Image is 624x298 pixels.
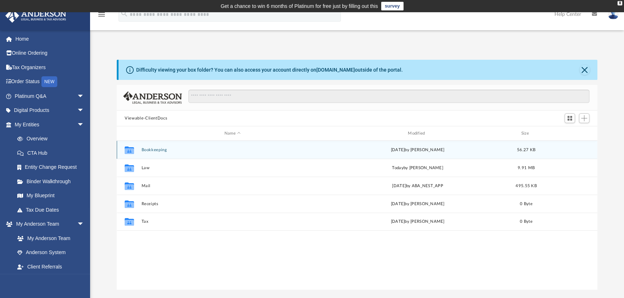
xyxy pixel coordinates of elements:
a: Anderson System [10,245,92,260]
a: survey [381,2,404,10]
div: id [120,130,138,137]
button: Receipts [142,202,324,206]
button: Close [580,65,590,75]
div: [DATE] by [PERSON_NAME] [327,147,509,153]
a: Entity Change Request [10,160,95,175]
button: Tax [142,219,324,224]
a: Binder Walkthrough [10,174,95,189]
span: arrow_drop_down [77,117,92,132]
div: Difficulty viewing your box folder? You can also access your account directly on outside of the p... [136,66,403,74]
a: My Anderson Teamarrow_drop_down [5,217,92,231]
a: [DOMAIN_NAME] [316,67,355,73]
span: 9.91 MB [518,166,535,170]
input: Search files and folders [188,90,589,103]
a: My Anderson Team [10,231,88,245]
div: Modified [326,130,509,137]
div: id [544,130,594,137]
div: [DATE] by ABA_NEST_APP [327,183,509,189]
a: My Blueprint [10,189,92,203]
div: [DATE] by [PERSON_NAME] [327,201,509,207]
button: Add [579,113,590,123]
span: today [392,166,403,170]
button: Switch to Grid View [565,113,575,123]
div: close [618,1,622,5]
span: 495.55 KB [516,184,536,188]
div: by [PERSON_NAME] [327,165,509,171]
span: arrow_drop_down [77,217,92,232]
button: Viewable-ClientDocs [125,115,167,122]
div: Name [141,130,324,137]
a: Platinum Q&Aarrow_drop_down [5,89,95,103]
span: 0 Byte [520,220,532,223]
a: Online Ordering [5,46,95,60]
a: My Entitiesarrow_drop_down [5,117,95,132]
span: 0 Byte [520,202,532,206]
div: Get a chance to win 6 months of Platinum for free just by filling out this [220,2,378,10]
a: Tax Organizers [5,60,95,74]
span: arrow_drop_down [77,89,92,104]
span: arrow_drop_down [77,103,92,118]
i: menu [97,10,106,19]
a: menu [97,14,106,19]
button: Mail [142,184,324,188]
a: CTA Hub [10,146,95,160]
a: Digital Productsarrow_drop_down [5,103,95,118]
div: [DATE] by [PERSON_NAME] [327,218,509,225]
span: 56.27 KB [517,148,535,152]
div: Size [512,130,541,137]
div: grid [117,141,597,290]
button: Bookkeeping [142,148,324,152]
i: search [120,10,128,18]
button: Law [142,166,324,170]
a: Home [5,32,95,46]
div: NEW [41,76,57,87]
a: My Documentsarrow_drop_down [5,274,92,288]
a: Overview [10,132,95,146]
a: Client Referrals [10,259,92,274]
a: Tax Due Dates [10,203,95,217]
span: arrow_drop_down [77,274,92,289]
img: User Pic [608,9,619,19]
img: Anderson Advisors Platinum Portal [3,9,68,23]
a: Order StatusNEW [5,74,95,89]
